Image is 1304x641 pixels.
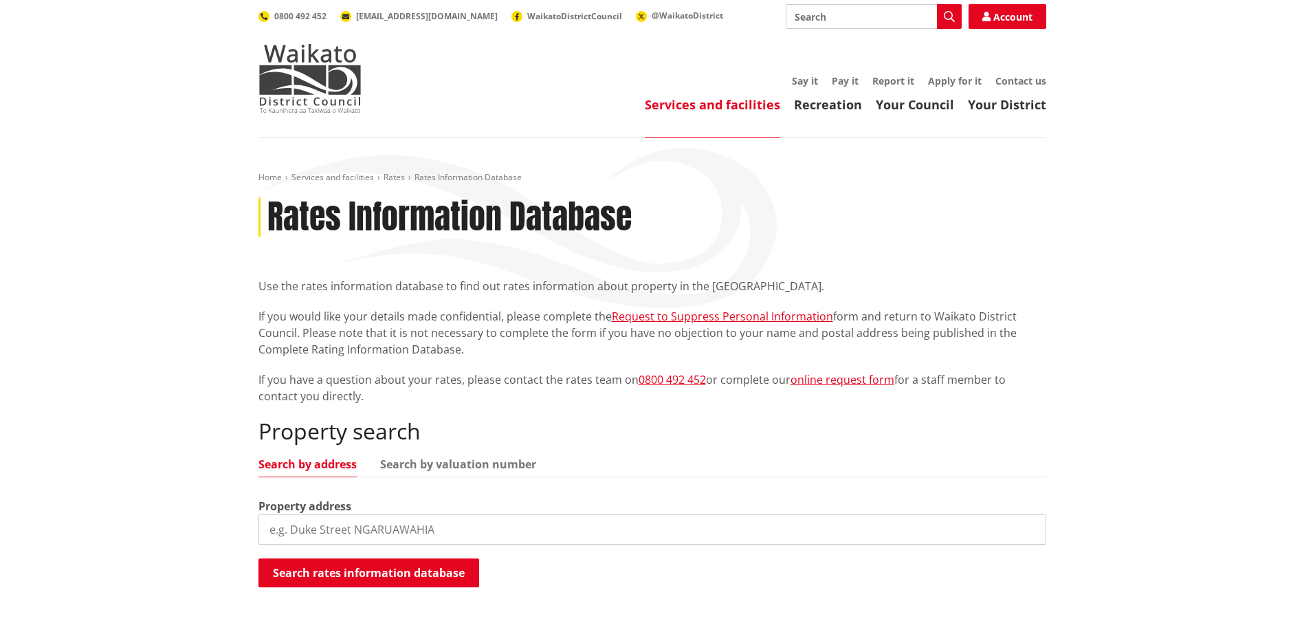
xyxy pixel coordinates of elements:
[258,172,1046,184] nav: breadcrumb
[792,74,818,87] a: Say it
[258,418,1046,444] h2: Property search
[639,372,706,387] a: 0800 492 452
[291,171,374,183] a: Services and facilities
[969,4,1046,29] a: Account
[258,171,282,183] a: Home
[928,74,982,87] a: Apply for it
[258,278,1046,294] p: Use the rates information database to find out rates information about property in the [GEOGRAPHI...
[258,10,327,22] a: 0800 492 452
[791,372,894,387] a: online request form
[645,96,780,113] a: Services and facilities
[274,10,327,22] span: 0800 492 452
[995,74,1046,87] a: Contact us
[258,44,362,113] img: Waikato District Council - Te Kaunihera aa Takiwaa o Waikato
[527,10,622,22] span: WaikatoDistrictCouncil
[794,96,862,113] a: Recreation
[384,171,405,183] a: Rates
[258,459,357,470] a: Search by address
[872,74,914,87] a: Report it
[636,10,723,21] a: @WaikatoDistrict
[415,171,522,183] span: Rates Information Database
[340,10,498,22] a: [EMAIL_ADDRESS][DOMAIN_NAME]
[258,514,1046,545] input: e.g. Duke Street NGARUAWAHIA
[876,96,954,113] a: Your Council
[258,498,351,514] label: Property address
[652,10,723,21] span: @WaikatoDistrict
[258,558,479,587] button: Search rates information database
[356,10,498,22] span: [EMAIL_ADDRESS][DOMAIN_NAME]
[258,371,1046,404] p: If you have a question about your rates, please contact the rates team on or complete our for a s...
[511,10,622,22] a: WaikatoDistrictCouncil
[612,309,833,324] a: Request to Suppress Personal Information
[258,308,1046,358] p: If you would like your details made confidential, please complete the form and return to Waikato ...
[267,197,632,237] h1: Rates Information Database
[786,4,962,29] input: Search input
[968,96,1046,113] a: Your District
[380,459,536,470] a: Search by valuation number
[832,74,859,87] a: Pay it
